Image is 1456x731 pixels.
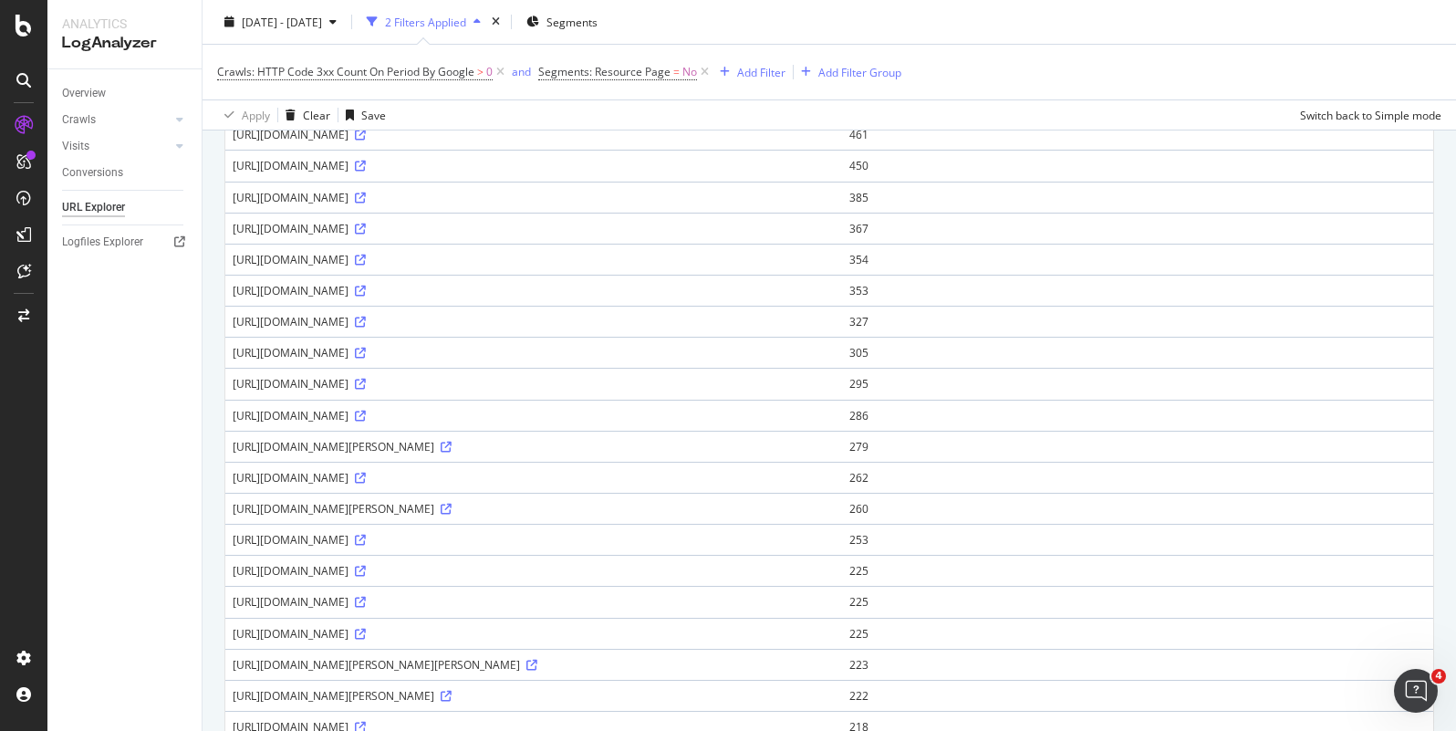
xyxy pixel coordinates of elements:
div: Overview [62,84,106,103]
a: Logfiles Explorer [62,233,189,252]
button: and [512,63,531,80]
div: [URL][DOMAIN_NAME] [233,283,835,298]
button: Apply [217,100,270,130]
td: 367 [842,213,1434,244]
td: 222 [842,680,1434,711]
div: [URL][DOMAIN_NAME] [233,252,835,267]
div: Add Filter [737,64,785,79]
iframe: Intercom live chat [1394,669,1438,713]
td: 450 [842,150,1434,181]
td: 262 [842,462,1434,493]
div: Analytics [62,15,187,33]
div: [URL][DOMAIN_NAME][PERSON_NAME][PERSON_NAME] [233,657,835,673]
a: Crawls [62,110,171,130]
td: 305 [842,337,1434,368]
div: Visits [62,137,89,156]
div: Clear [303,107,330,122]
button: Clear [278,100,330,130]
td: 385 [842,182,1434,213]
button: [DATE] - [DATE] [217,7,344,37]
div: [URL][DOMAIN_NAME] [233,563,835,579]
div: [URL][DOMAIN_NAME] [233,594,835,610]
button: Add Filter Group [794,61,901,83]
div: [URL][DOMAIN_NAME][PERSON_NAME] [233,439,835,454]
td: 286 [842,400,1434,431]
div: [URL][DOMAIN_NAME][PERSON_NAME] [233,501,835,517]
span: 4 [1431,669,1446,684]
td: 295 [842,368,1434,399]
div: URL Explorer [62,198,125,217]
td: 327 [842,306,1434,337]
td: 225 [842,586,1434,617]
div: [URL][DOMAIN_NAME] [233,626,835,642]
td: 260 [842,493,1434,524]
div: [URL][DOMAIN_NAME] [233,190,835,205]
div: [URL][DOMAIN_NAME] [233,408,835,423]
div: times [488,13,504,31]
button: Add Filter [712,61,785,83]
td: 353 [842,275,1434,306]
div: [URL][DOMAIN_NAME] [233,345,835,360]
div: [URL][DOMAIN_NAME] [233,158,835,173]
span: Crawls: HTTP Code 3xx Count On Period By Google [217,64,474,79]
span: > [477,64,484,79]
td: 223 [842,649,1434,680]
div: Apply [242,107,270,122]
span: Segments [546,14,598,29]
td: 253 [842,524,1434,555]
td: 225 [842,618,1434,649]
td: 461 [842,119,1434,150]
div: Add Filter Group [818,64,901,79]
a: Conversions [62,163,189,183]
div: [URL][DOMAIN_NAME] [233,470,835,486]
span: 0 [486,59,493,85]
button: Switch back to Simple mode [1293,100,1441,130]
span: No [682,59,697,85]
div: [URL][DOMAIN_NAME] [233,127,835,142]
button: Segments [519,7,605,37]
td: 279 [842,431,1434,462]
button: Save [338,100,386,130]
div: [URL][DOMAIN_NAME] [233,532,835,548]
div: and [512,64,531,79]
button: 2 Filters Applied [359,7,488,37]
div: 2 Filters Applied [385,14,466,29]
div: Save [361,107,386,122]
a: Visits [62,137,171,156]
td: 225 [842,555,1434,586]
td: 354 [842,244,1434,275]
div: Crawls [62,110,96,130]
div: [URL][DOMAIN_NAME] [233,376,835,392]
div: [URL][DOMAIN_NAME] [233,221,835,236]
a: URL Explorer [62,198,189,217]
span: [DATE] - [DATE] [242,14,322,29]
div: Logfiles Explorer [62,233,143,252]
a: Overview [62,84,189,103]
span: Segments: Resource Page [538,64,671,79]
span: = [673,64,680,79]
div: [URL][DOMAIN_NAME][PERSON_NAME] [233,688,835,704]
div: LogAnalyzer [62,33,187,54]
div: [URL][DOMAIN_NAME] [233,314,835,329]
div: Conversions [62,163,123,183]
div: Switch back to Simple mode [1300,107,1441,122]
